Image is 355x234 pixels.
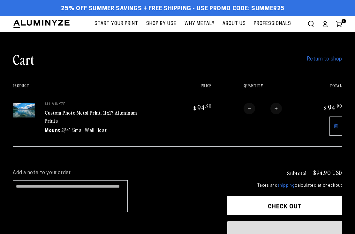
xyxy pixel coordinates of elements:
button: Check out [227,196,342,215]
img: Aluminyze [13,19,70,29]
th: Price [174,84,212,93]
a: Custom Photo Metal Print, 11x17 Aluminum Prints [45,109,137,124]
input: Quantity for Custom Photo Metal Print, 11x17 Aluminum Prints [255,103,270,114]
span: $ [324,105,327,111]
summary: Search our site [304,17,318,31]
sup: .90 [205,103,212,109]
img: 11"x17" Rectangle White Glossy Aluminyzed Photo [13,103,35,117]
span: Why Metal? [185,20,215,28]
span: Professionals [254,20,291,28]
dd: 3/4" Small Wall Float [62,127,107,134]
a: About Us [219,16,249,32]
a: Start Your Print [91,16,141,32]
bdi: 94 [193,103,212,112]
a: Shop By Use [143,16,180,32]
dt: Mount: [45,127,62,134]
span: 25% off Summer Savings + Free Shipping - Use Promo Code: SUMMER25 [61,5,284,12]
span: Shop By Use [146,20,177,28]
a: Professionals [251,16,294,32]
th: Product [13,84,174,93]
a: Remove 11"x17" Rectangle White Glossy Aluminyzed Photo [329,117,342,136]
a: shipping [277,183,295,188]
small: Taxes and calculated at checkout [227,182,342,189]
th: Total [304,84,342,93]
span: 1 [343,19,345,23]
label: Add a note to your order [13,170,215,176]
h1: Cart [13,51,34,68]
span: About Us [223,20,246,28]
span: Start Your Print [94,20,138,28]
bdi: 94 [323,103,342,112]
span: $ [193,105,196,111]
sup: .90 [336,103,342,109]
th: Quantity [212,84,304,93]
p: aluminyze [45,103,140,107]
a: Why Metal? [181,16,218,32]
p: $94.90 USD [313,170,342,175]
a: Return to shop [307,55,342,64]
h3: Subtotal [287,170,307,175]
